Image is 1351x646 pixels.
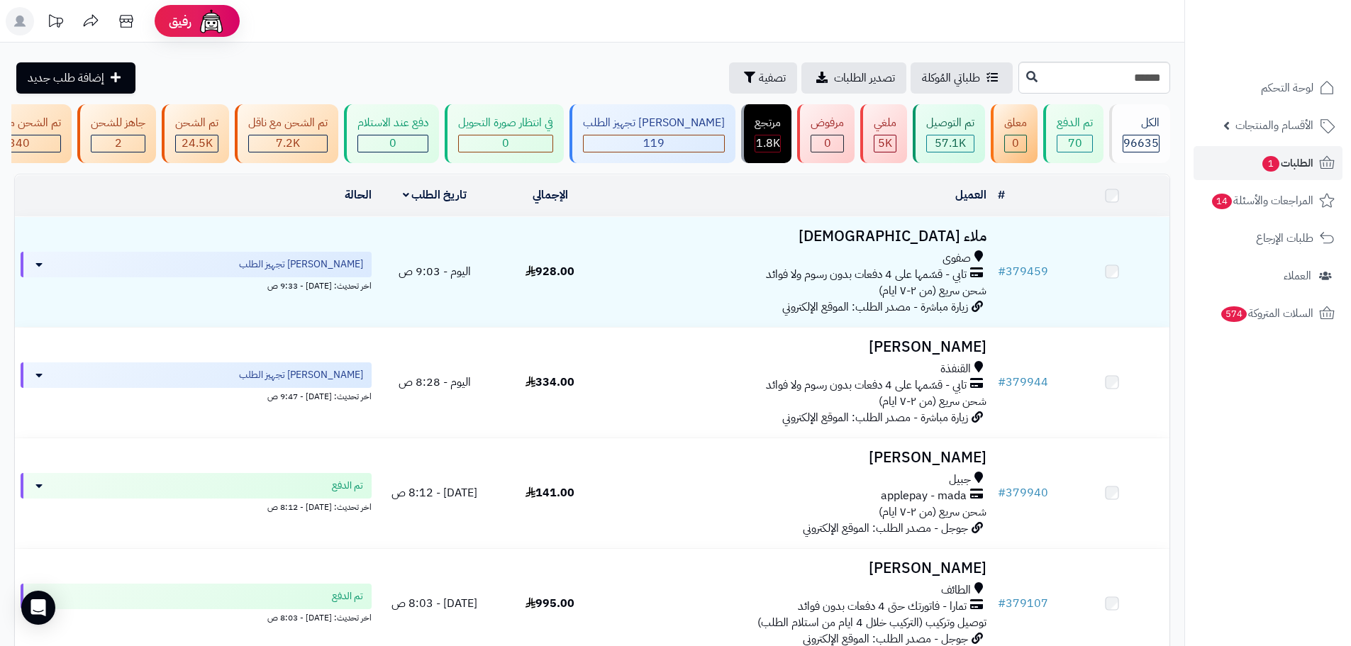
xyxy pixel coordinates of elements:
[391,484,477,501] span: [DATE] - 8:12 ص
[1194,296,1342,330] a: السلات المتروكة574
[9,135,30,152] span: 340
[526,484,574,501] span: 141.00
[91,135,145,152] div: 2
[613,339,986,355] h3: [PERSON_NAME]
[583,115,725,131] div: [PERSON_NAME] تجهيز الطلب
[341,104,442,163] a: دفع عند الاستلام 0
[1220,303,1313,323] span: السلات المتروكة
[801,62,906,94] a: تصدير الطلبات
[1004,115,1027,131] div: معلق
[766,267,967,283] span: تابي - قسّمها على 4 دفعات بدون رسوم ولا فوائد
[798,598,967,615] span: تمارا - فاتورتك حتى 4 دفعات بدون فوائد
[613,560,986,577] h3: [PERSON_NAME]
[239,257,363,272] span: [PERSON_NAME] تجهيز الطلب
[1106,104,1173,163] a: الكل96635
[21,499,372,513] div: اخر تحديث: [DATE] - 8:12 ص
[811,135,843,152] div: 0
[755,135,780,152] div: 1845
[955,186,986,204] a: العميل
[755,115,781,131] div: مرتجع
[881,488,967,504] span: applepay - mada
[169,13,191,30] span: رفيق
[1194,146,1342,180] a: الطلبات1
[332,589,363,603] span: تم الدفع
[834,69,895,87] span: تصدير الطلبات
[874,115,896,131] div: ملغي
[1194,184,1342,218] a: المراجعات والأسئلة14
[38,7,73,39] a: تحديثات المنصة
[910,104,988,163] a: تم التوصيل 57.1K
[345,186,372,204] a: الحالة
[74,104,159,163] a: جاهز للشحن 2
[391,595,477,612] span: [DATE] - 8:03 ص
[21,277,372,292] div: اخر تحديث: [DATE] - 9:33 ص
[878,135,892,152] span: 5K
[782,299,968,316] span: زيارة مباشرة - مصدر الطلب: الموقع الإلكتروني
[766,377,967,394] span: تابي - قسّمها على 4 دفعات بدون رسوم ولا فوائد
[176,135,218,152] div: 24542
[927,135,974,152] div: 57054
[613,228,986,245] h3: ملاء [DEMOGRAPHIC_DATA]
[998,595,1006,612] span: #
[794,104,857,163] a: مرفوض 0
[998,263,1006,280] span: #
[403,186,467,204] a: تاريخ الطلب
[874,135,896,152] div: 4998
[803,520,968,537] span: جوجل - مصدر الطلب: الموقع الإلكتروني
[1261,153,1313,173] span: الطلبات
[1057,115,1093,131] div: تم الدفع
[824,135,831,152] span: 0
[940,361,971,377] span: القنفذة
[1235,116,1313,135] span: الأقسام والمنتجات
[879,503,986,520] span: شحن سريع (من ٢-٧ ايام)
[442,104,567,163] a: في انتظار صورة التحويل 0
[182,135,213,152] span: 24.5K
[811,115,844,131] div: مرفوض
[613,450,986,466] h3: [PERSON_NAME]
[584,135,724,152] div: 119
[1284,266,1311,286] span: العملاء
[21,388,372,403] div: اخر تحديث: [DATE] - 9:47 ص
[115,135,122,152] span: 2
[526,374,574,391] span: 334.00
[935,135,966,152] span: 57.1K
[729,62,797,94] button: تصفية
[459,135,552,152] div: 0
[879,393,986,410] span: شحن سريع (من ٢-٧ ايام)
[197,7,226,35] img: ai-face.png
[1194,259,1342,293] a: العملاء
[399,374,471,391] span: اليوم - 8:28 ص
[1123,135,1159,152] span: 96635
[28,69,104,87] span: إضافة طلب جديد
[91,115,145,131] div: جاهز للشحن
[1255,11,1338,40] img: logo-2.png
[988,104,1040,163] a: معلق 0
[738,104,794,163] a: مرتجع 1.8K
[16,62,135,94] a: إضافة طلب جديد
[759,69,786,87] span: تصفية
[1262,156,1279,172] span: 1
[1211,191,1313,211] span: المراجعات والأسئلة
[998,374,1006,391] span: #
[998,263,1048,280] a: #379459
[1194,221,1342,255] a: طلبات الإرجاع
[389,135,396,152] span: 0
[756,135,780,152] span: 1.8K
[21,591,55,625] div: Open Intercom Messenger
[533,186,568,204] a: الإجمالي
[1123,115,1160,131] div: الكل
[21,609,372,624] div: اخر تحديث: [DATE] - 8:03 ص
[926,115,974,131] div: تم التوصيل
[239,368,363,382] span: [PERSON_NAME] تجهيز الطلب
[643,135,665,152] span: 119
[1211,194,1232,210] span: 14
[998,484,1048,501] a: #379940
[567,104,738,163] a: [PERSON_NAME] تجهيز الطلب 119
[1194,71,1342,105] a: لوحة التحكم
[526,595,574,612] span: 995.00
[782,409,968,426] span: زيارة مباشرة - مصدر الطلب: الموقع الإلكتروني
[911,62,1013,94] a: طلباتي المُوكلة
[458,115,553,131] div: في انتظار صورة التحويل
[941,582,971,598] span: الطائف
[399,263,471,280] span: اليوم - 9:03 ص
